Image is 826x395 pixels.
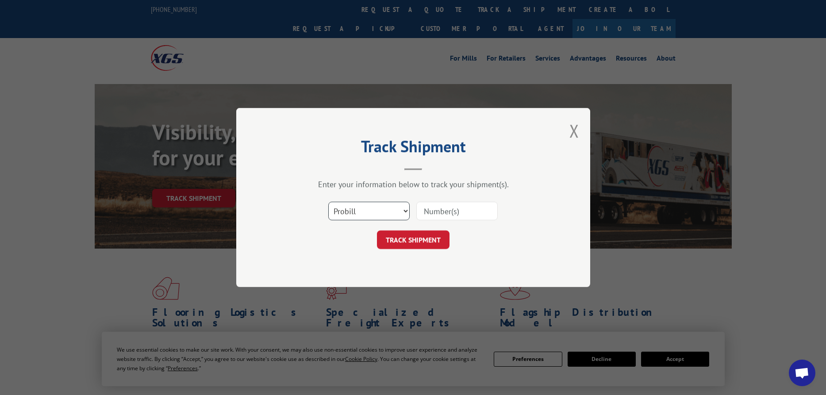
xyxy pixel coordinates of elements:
a: Open chat [789,360,815,386]
h2: Track Shipment [280,140,546,157]
div: Enter your information below to track your shipment(s). [280,179,546,189]
button: TRACK SHIPMENT [377,230,449,249]
button: Close modal [569,119,579,142]
input: Number(s) [416,202,498,220]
